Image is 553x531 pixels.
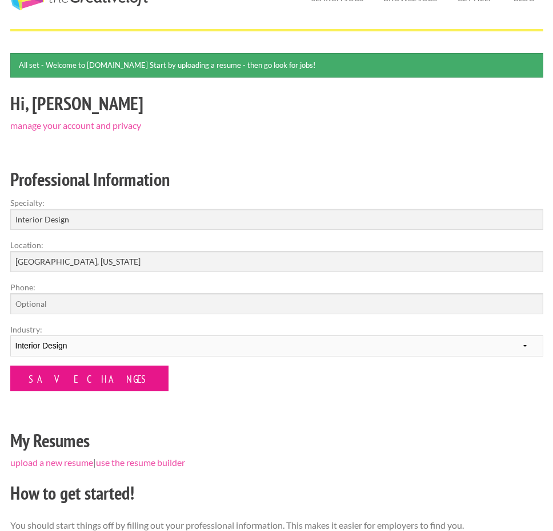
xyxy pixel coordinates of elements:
h2: My Resumes [10,428,543,453]
a: manage your account and privacy [10,120,141,131]
a: upload a new resume [10,457,93,468]
label: Location: [10,239,543,251]
input: e.g. New York, NY [10,251,543,272]
a: use the resume builder [96,457,185,468]
h2: Professional Information [10,167,543,192]
h2: How to get started! [10,480,543,506]
label: Phone: [10,281,543,293]
div: All set - Welcome to [DOMAIN_NAME] Start by uploading a resume - then go look for jobs! [10,53,543,78]
label: Industry: [10,323,543,335]
h2: Hi, [PERSON_NAME] [10,91,543,116]
input: Save Changes [10,366,169,391]
input: Optional [10,293,543,314]
label: Specialty: [10,197,543,209]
